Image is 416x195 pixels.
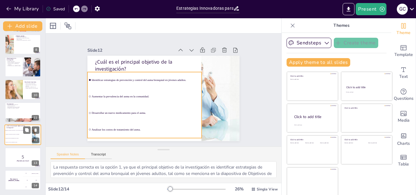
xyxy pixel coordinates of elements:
[51,152,85,159] button: Speaker Notes
[32,183,39,188] div: 14
[394,95,414,102] span: Questions
[92,78,200,82] span: Identificar estrategias de prevención y control del asma bronquial en jóvenes adultos.
[344,138,388,141] div: Click to add title
[92,128,200,131] span: Analizar los costos de tratamiento del asma.
[51,161,277,178] textarea: La respuesta correcta es la opción 1, ya que el principal objetivo de la investigación es identif...
[5,130,32,131] span: Identificar estrategias de prevención y control del asma bronquial en jóvenes adultos.
[287,38,331,48] button: Sendsteps
[5,138,32,139] span: Desarrollar un nuevo medicamento para el asma.
[298,18,385,33] p: Themes
[5,170,41,190] div: 14
[25,88,39,89] p: Impacto positivo en la comunidad
[35,180,37,181] div: Jaap
[48,186,167,192] div: Slide 12 / 14
[25,86,39,88] p: Mejora de la calidad de vida
[16,37,39,39] p: Identificación de factores de riesgo
[305,142,319,144] div: Click to add text
[3,21,42,31] button: Add slide
[33,47,39,53] div: 8
[32,138,39,143] div: 12
[92,111,200,114] span: Desarrollar un nuevo medicamento para el asma.
[17,160,29,162] strong: ¡Prepárate para el quiz!
[290,138,334,141] div: Click to add title
[290,79,334,80] div: Click to add text
[32,127,39,134] button: Delete Slide
[23,170,41,177] div: 100
[32,92,39,98] div: 10
[290,142,304,144] div: Click to add text
[87,47,174,53] div: Slide 12
[397,4,408,15] div: G C
[346,92,386,93] div: Click to add text
[7,153,39,160] p: 5
[346,85,387,89] div: Click to add title
[391,18,416,40] div: Change the overall theme
[290,75,334,77] div: Click to add title
[16,40,39,41] p: Importancia de la prevención y control
[343,3,354,15] button: Export to PowerPoint
[23,177,41,183] div: 200
[391,106,416,128] div: Add images, graphics, shapes or video
[64,22,72,30] span: Position
[5,34,41,54] div: https://cdn.sendsteps.com/images/logo/sendsteps_logo_white.pnghttps://cdn.sendsteps.com/images/lo...
[344,106,388,109] div: Click to add title
[5,4,41,14] button: My Library
[398,161,409,168] span: Table
[391,40,416,62] div: Add ready made slides
[7,108,39,109] p: Mitigación de efectos negativos
[368,142,387,144] div: Click to add text
[287,58,350,67] button: Apply theme to all slides
[398,117,410,124] span: Media
[391,128,416,150] div: Add charts and graphs
[5,102,41,122] div: https://cdn.sendsteps.com/images/logo/sendsteps_logo_white.pnghttps://cdn.sendsteps.com/images/lo...
[16,37,39,38] p: Análisis de la fisiopatología
[46,6,65,12] div: Saved
[7,57,21,61] p: Metodología de la Investigación
[7,63,21,65] p: Importancia de la metodología cualitativa
[7,61,21,62] p: Enfoque descriptivo
[25,83,39,84] p: Aumento del conocimiento
[85,152,112,159] button: Transcript
[33,70,39,75] div: 9
[344,142,364,144] div: Click to add text
[7,62,21,63] p: Uso de encuestas y observaciones
[397,3,408,15] button: G C
[7,65,21,67] p: Contexto del sector [PERSON_NAME]
[391,84,416,106] div: Get real-time input from your audience
[25,84,39,86] p: Implementación de estrategias efectivas
[7,106,39,108] p: Necesidad de un enfoque integral
[356,3,386,15] button: Present
[16,39,39,40] p: Tipos de asma
[391,62,416,84] div: Add text boxes
[23,184,41,190] div: 300
[257,187,278,192] span: Single View
[394,51,413,58] span: Template
[5,142,32,143] span: Analizar los costos de tratamiento del asma.
[92,95,200,98] span: Aumentar la prevalencia del asma en la comunidad.
[16,35,39,37] p: [PERSON_NAME]
[320,142,334,144] div: Click to add text
[23,127,30,134] button: Duplicate Slide
[232,186,246,192] div: 26 %
[32,115,39,120] div: 11
[5,79,41,99] div: https://cdn.sendsteps.com/images/logo/sendsteps_logo_white.pnghttps://cdn.sendsteps.com/images/lo...
[176,4,233,13] input: Insert title
[95,58,194,73] p: ¿Cuál es el principal objetivo de la investigación?
[399,73,408,80] span: Text
[7,105,39,106] p: Rol de la educación
[397,140,410,147] span: Charts
[48,21,58,31] div: Layout
[5,124,41,145] div: https://cdn.sendsteps.com/images/logo/sendsteps_logo_white.pnghttps://cdn.sendsteps.com/images/lo...
[294,114,333,120] div: Click to add title
[294,124,333,126] div: Click to add body
[7,104,39,106] p: Importancia de la prevención
[397,30,411,36] span: Theme
[7,103,39,105] p: Conclusiones
[5,57,41,77] div: https://cdn.sendsteps.com/images/logo/sendsteps_logo_white.pnghttps://cdn.sendsteps.com/images/lo...
[5,134,32,135] span: Aumentar la prevalencia del asma en la comunidad.
[391,150,416,172] div: Add a table
[334,38,378,48] button: Create theme
[5,148,41,168] div: https://cdn.sendsteps.com/images/logo/sendsteps_logo_white.pnghttps://cdn.sendsteps.com/images/lo...
[5,179,23,182] h4: The winner is [PERSON_NAME]
[6,125,30,129] p: ¿Cuál es el principal objetivo de la investigación?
